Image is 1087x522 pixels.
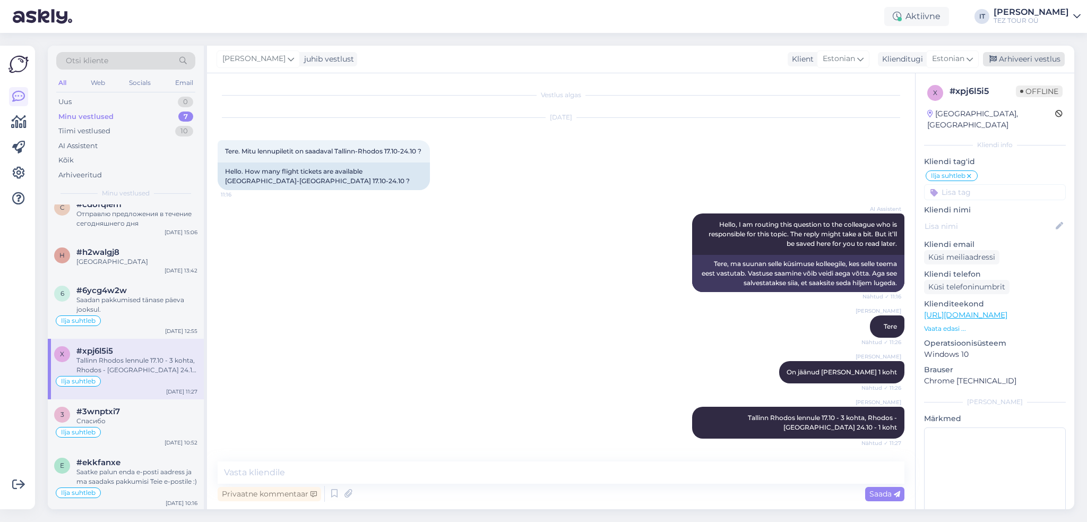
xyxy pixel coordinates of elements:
div: Vestlus algas [218,90,904,100]
div: Kliendi info [924,140,1066,150]
div: Tallinn Rhodos lennule 17.10 - 3 kohta, Rhodos - [GEOGRAPHIC_DATA] 24.10 - 1 koht [76,356,197,375]
p: Chrome [TECHNICAL_ID] [924,375,1066,387]
div: Tere, ma suunan selle küsimuse kolleegile, kes selle teema eest vastutab. Vastuse saamine võib ve... [692,255,904,292]
div: [GEOGRAPHIC_DATA], [GEOGRAPHIC_DATA] [927,108,1055,131]
p: Vaata edasi ... [924,324,1066,333]
div: Hello. How many flight tickets are available [GEOGRAPHIC_DATA]-[GEOGRAPHIC_DATA] 17.10-24.10 ? [218,162,430,190]
div: 10 [175,126,193,136]
div: Tiimi vestlused [58,126,110,136]
span: [PERSON_NAME] [856,307,901,315]
div: IT [974,9,989,24]
div: [GEOGRAPHIC_DATA] [76,257,197,267]
span: Ilja suhtleb [931,173,965,179]
span: #3wnptxi7 [76,407,120,416]
img: Askly Logo [8,54,29,74]
span: Otsi kliente [66,55,108,66]
span: Hello, I am routing this question to the colleague who is responsible for this topic. The reply m... [709,220,899,247]
div: Saatke palun enda e-posti aadress ja ma saadaks pakkumisi Teie e-postile :) [76,467,197,486]
div: [DATE] 10:16 [166,499,197,507]
p: Klienditeekond [924,298,1066,310]
div: Email [173,76,195,90]
div: Arhiveeritud [58,170,102,181]
span: Ilja suhtleb [61,378,96,384]
div: Uus [58,97,72,107]
div: 7 [178,112,193,122]
p: Brauser [924,364,1066,375]
div: [DATE] 10:52 [165,439,197,447]
span: 3 [61,410,64,418]
span: Nähtud ✓ 11:26 [861,338,901,346]
span: On jäänud [PERSON_NAME] 1 koht [787,368,897,376]
a: [URL][DOMAIN_NAME] [924,310,1007,320]
div: Aktiivne [884,7,949,26]
div: 0 [178,97,193,107]
span: Nähtud ✓ 11:26 [861,384,901,392]
span: #ekkfanxe [76,458,120,467]
div: [DATE] [218,113,904,122]
div: All [56,76,68,90]
div: [DATE] 11:27 [166,388,197,396]
input: Lisa nimi [925,220,1054,232]
span: Nähtud ✓ 11:16 [861,293,901,301]
div: Klienditugi [878,54,923,65]
div: Web [89,76,107,90]
span: x [60,350,64,358]
div: [PERSON_NAME] [994,8,1069,16]
span: 11:16 [221,191,261,199]
div: Saadan pakkumised tänase päeva jooksul. [76,295,197,314]
div: [DATE] 15:06 [165,228,197,236]
div: Отправлю предложения в течение сегодняшнего дня [76,209,197,228]
div: [PERSON_NAME] [924,397,1066,407]
div: # xpj6l5i5 [950,85,1016,98]
span: Saada [869,489,900,499]
div: [DATE] 13:42 [165,267,197,275]
p: Operatsioonisüsteem [924,338,1066,349]
p: Kliendi tag'id [924,156,1066,167]
p: Märkmed [924,413,1066,424]
div: Arhiveeri vestlus [983,52,1065,66]
span: c [60,203,65,211]
p: Kliendi nimi [924,204,1066,216]
span: #cdofqiem [76,200,122,209]
span: AI Assistent [861,205,901,213]
input: Lisa tag [924,184,1066,200]
span: Estonian [932,53,964,65]
p: Kliendi email [924,239,1066,250]
span: Estonian [823,53,855,65]
span: Tere [884,322,897,330]
div: juhib vestlust [300,54,354,65]
span: #6ycg4w2w [76,286,127,295]
div: Socials [127,76,153,90]
a: [PERSON_NAME]TEZ TOUR OÜ [994,8,1081,25]
span: #xpj6l5i5 [76,346,113,356]
span: [PERSON_NAME] [856,398,901,406]
span: Minu vestlused [102,189,150,198]
span: Ilja suhtleb [61,429,96,435]
span: [PERSON_NAME] [222,53,286,65]
div: Privaatne kommentaar [218,487,321,501]
span: 6 [61,289,64,297]
span: Tere. Mitu lennupiletit on saadaval Tallinn-Rhodos 17.10-24.10 ? [225,147,421,155]
div: Kõik [58,155,74,166]
span: e [60,461,64,469]
p: Kliendi telefon [924,269,1066,280]
span: Ilja suhtleb [61,490,96,496]
div: Küsi meiliaadressi [924,250,999,264]
span: [PERSON_NAME] [856,353,901,361]
span: Offline [1016,85,1063,97]
span: Ilja suhtleb [61,318,96,324]
div: AI Assistent [58,141,98,151]
p: Windows 10 [924,349,1066,360]
span: Tallinn Rhodos lennule 17.10 - 3 kohta, Rhodos - [GEOGRAPHIC_DATA] 24.10 - 1 koht [748,414,899,431]
div: Küsi telefoninumbrit [924,280,1010,294]
span: h [59,251,65,259]
span: #h2walgj8 [76,247,119,257]
div: Спасибо [76,416,197,426]
div: TEZ TOUR OÜ [994,16,1069,25]
div: Minu vestlused [58,112,114,122]
div: Klient [788,54,814,65]
span: x [933,89,937,97]
div: [DATE] 12:55 [165,327,197,335]
span: Nähtud ✓ 11:27 [861,439,901,447]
